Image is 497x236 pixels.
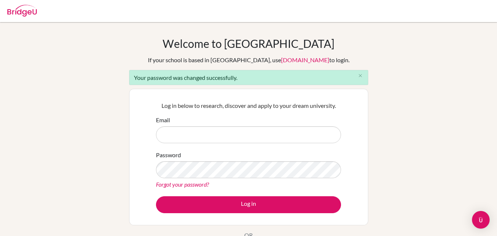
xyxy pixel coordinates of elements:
[156,101,341,110] p: Log in below to research, discover and apply to your dream university.
[148,56,349,64] div: If your school is based in [GEOGRAPHIC_DATA], use to login.
[156,151,181,159] label: Password
[358,73,363,78] i: close
[7,5,37,17] img: Bridge-U
[353,70,368,81] button: Close
[129,70,368,85] div: Your password was changed successfully.
[156,116,170,124] label: Email
[281,56,329,63] a: [DOMAIN_NAME]
[163,37,334,50] h1: Welcome to [GEOGRAPHIC_DATA]
[156,181,209,188] a: Forgot your password?
[156,196,341,213] button: Log in
[472,211,490,229] div: Open Intercom Messenger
